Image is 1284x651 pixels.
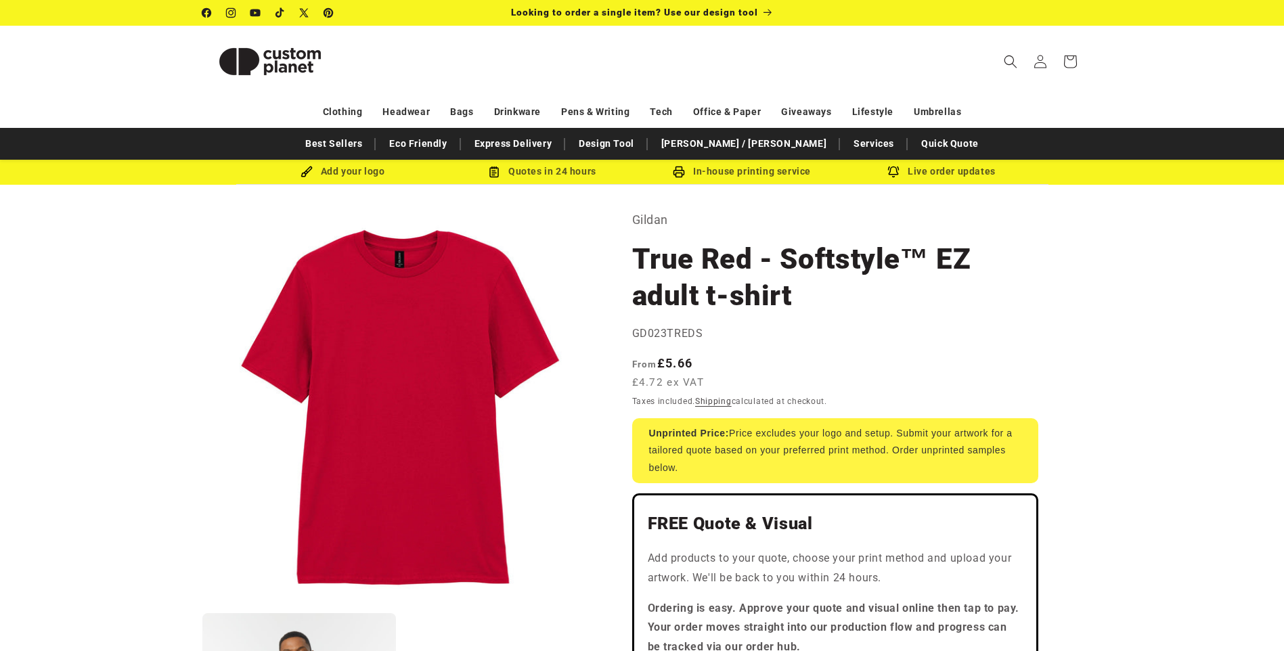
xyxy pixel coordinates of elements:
[632,395,1038,408] div: Taxes included. calculated at checkout.
[693,100,761,124] a: Office & Paper
[847,132,901,156] a: Services
[673,166,685,178] img: In-house printing
[648,513,1023,535] h2: FREE Quote & Visual
[443,163,642,180] div: Quotes in 24 hours
[450,100,473,124] a: Bags
[852,100,893,124] a: Lifestyle
[632,356,693,370] strong: £5.66
[382,132,453,156] a: Eco Friendly
[642,163,842,180] div: In-house printing service
[914,100,961,124] a: Umbrellas
[1216,586,1284,651] iframe: Chat Widget
[301,166,313,178] img: Brush Icon
[202,31,338,92] img: Custom Planet
[695,397,732,406] a: Shipping
[494,100,541,124] a: Drinkware
[298,132,369,156] a: Best Sellers
[842,163,1042,180] div: Live order updates
[632,418,1038,483] div: Price excludes your logo and setup. Submit your artwork for a tailored quote based on your prefer...
[914,132,986,156] a: Quick Quote
[572,132,641,156] a: Design Tool
[996,47,1025,76] summary: Search
[632,327,703,340] span: GD023TREDS
[887,166,900,178] img: Order updates
[650,100,672,124] a: Tech
[648,549,1023,588] p: Add products to your quote, choose your print method and upload your artwork. We'll be back to yo...
[632,375,705,390] span: £4.72 ex VAT
[243,163,443,180] div: Add your logo
[649,428,730,439] strong: Unprinted Price:
[382,100,430,124] a: Headwear
[511,7,758,18] span: Looking to order a single item? Use our design tool
[561,100,629,124] a: Pens & Writing
[488,166,500,178] img: Order Updates Icon
[655,132,833,156] a: [PERSON_NAME] / [PERSON_NAME]
[632,209,1038,231] p: Gildan
[632,241,1038,314] h1: True Red - Softstyle™ EZ adult t-shirt
[632,359,657,369] span: From
[323,100,363,124] a: Clothing
[468,132,559,156] a: Express Delivery
[197,26,342,97] a: Custom Planet
[781,100,831,124] a: Giveaways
